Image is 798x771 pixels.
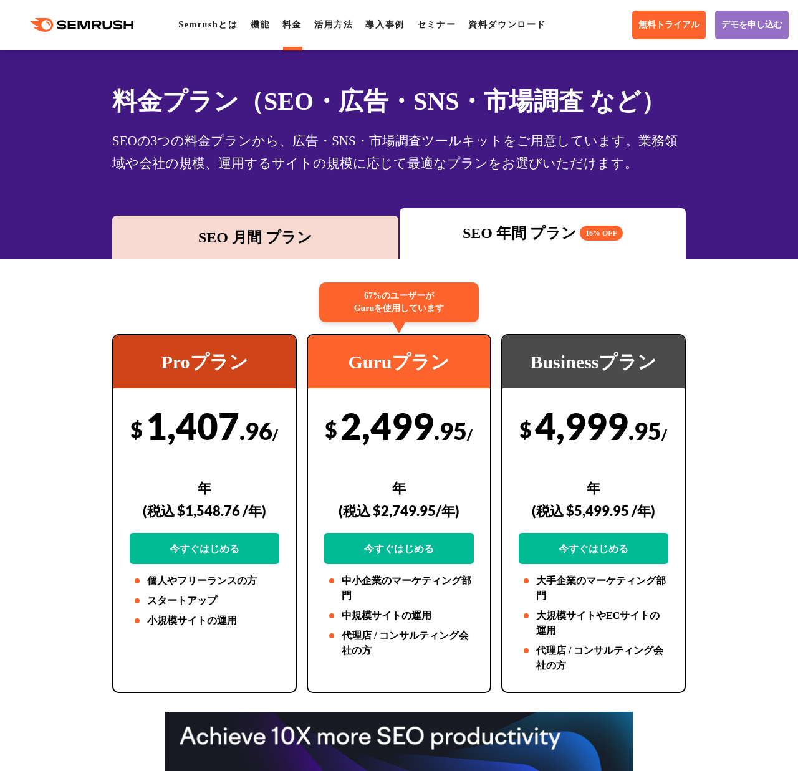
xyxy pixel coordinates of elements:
[519,416,532,442] span: $
[308,335,490,388] div: Guruプラン
[130,416,143,442] span: $
[417,20,456,29] a: セミナー
[325,416,337,442] span: $
[314,20,353,29] a: 活用方法
[638,19,699,31] span: 無料トライアル
[319,282,479,322] div: 67%のユーザーが Guruを使用しています
[434,416,467,445] span: .95
[324,608,474,623] li: 中規模サイトの運用
[112,130,686,175] div: SEOの3つの料金プランから、広告・SNS・市場調査ツールキットをご用意しています。業務領域や会社の規模、運用するサイトの規模に応じて最適なプランをお選びいただけます。
[282,20,302,29] a: 料金
[113,335,296,388] div: Proプラン
[632,11,706,39] a: 無料トライアル
[502,335,685,388] div: Businessプラン
[519,489,668,533] div: (税込 $5,499.95 /年)
[468,20,546,29] a: 資料ダウンロード
[324,489,474,533] div: (税込 $2,749.95/年)
[628,416,661,445] span: .95
[715,11,789,39] a: デモを申し込む
[324,628,474,658] li: 代理店 / コンサルティング会社の方
[324,404,474,564] div: 2,499
[406,222,680,244] div: SEO 年間 プラン
[324,533,474,564] a: 今すぐはじめる
[721,19,782,31] span: デモを申し込む
[519,643,668,673] li: 代理店 / コンサルティング会社の方
[130,573,279,588] li: 個人やフリーランスの方
[519,608,668,638] li: 大規模サイトやECサイトの運用
[130,593,279,608] li: スタートアップ
[130,533,279,564] a: 今すぐはじめる
[519,573,668,603] li: 大手企業のマーケティング部門
[130,613,279,628] li: 小規模サイトの運用
[580,226,623,241] span: 16% OFF
[324,573,474,603] li: 中小企業のマーケティング部門
[519,533,668,564] a: 今すぐはじめる
[519,404,668,564] div: 4,999
[365,20,404,29] a: 導入事例
[118,226,392,249] div: SEO 月間 プラン
[239,416,272,445] span: .96
[130,404,279,564] div: 1,407
[178,20,238,29] a: Semrushとは
[130,489,279,533] div: (税込 $1,548.76 /年)
[112,83,686,120] h1: 料金プラン（SEO・広告・SNS・市場調査 など）
[251,20,270,29] a: 機能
